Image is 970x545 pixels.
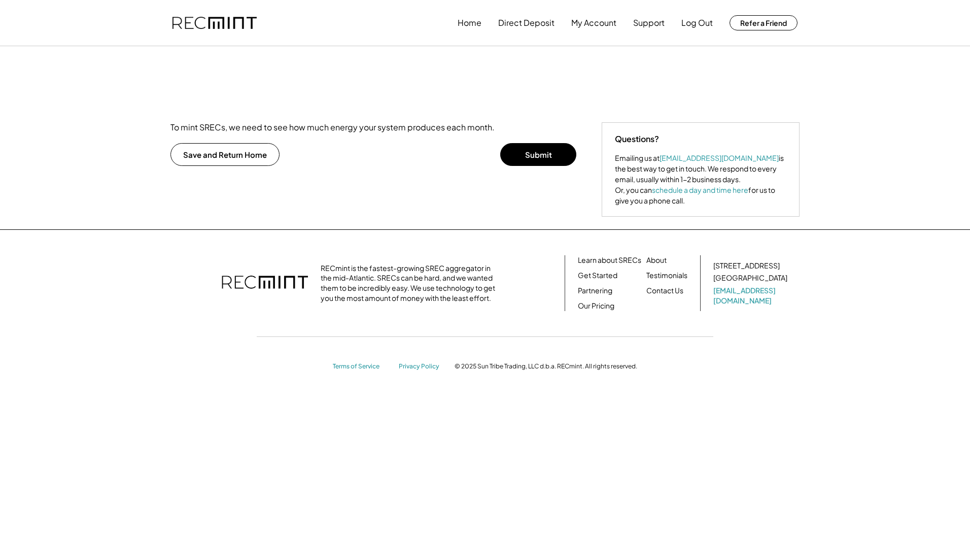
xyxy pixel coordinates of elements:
[646,270,687,281] a: Testimonials
[615,133,659,145] div: Questions?
[578,286,612,296] a: Partnering
[660,153,779,162] a: [EMAIL_ADDRESS][DOMAIN_NAME]
[633,13,665,33] button: Support
[571,13,616,33] button: My Account
[713,273,787,283] div: [GEOGRAPHIC_DATA]
[713,286,789,305] a: [EMAIL_ADDRESS][DOMAIN_NAME]
[399,362,444,371] a: Privacy Policy
[646,286,683,296] a: Contact Us
[615,153,786,206] div: Emailing us at is the best way to get in touch. We respond to every email, usually within 1-2 bus...
[652,185,748,194] a: schedule a day and time here
[321,263,501,303] div: RECmint is the fastest-growing SREC aggregator in the mid-Atlantic. SRECs can be hard, and we wan...
[333,362,389,371] a: Terms of Service
[455,362,637,370] div: © 2025 Sun Tribe Trading, LLC d.b.a. RECmint. All rights reserved.
[170,143,280,166] button: Save and Return Home
[500,143,576,166] button: Submit
[578,301,614,311] a: Our Pricing
[713,261,780,271] div: [STREET_ADDRESS]
[498,13,555,33] button: Direct Deposit
[681,13,713,33] button: Log Out
[458,13,481,33] button: Home
[578,255,641,265] a: Learn about SRECs
[578,270,617,281] a: Get Started
[730,15,798,30] button: Refer a Friend
[172,17,257,29] img: recmint-logotype%403x.png
[646,255,667,265] a: About
[170,122,495,133] div: To mint SRECs, we need to see how much energy your system produces each month.
[222,265,308,301] img: recmint-logotype%403x.png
